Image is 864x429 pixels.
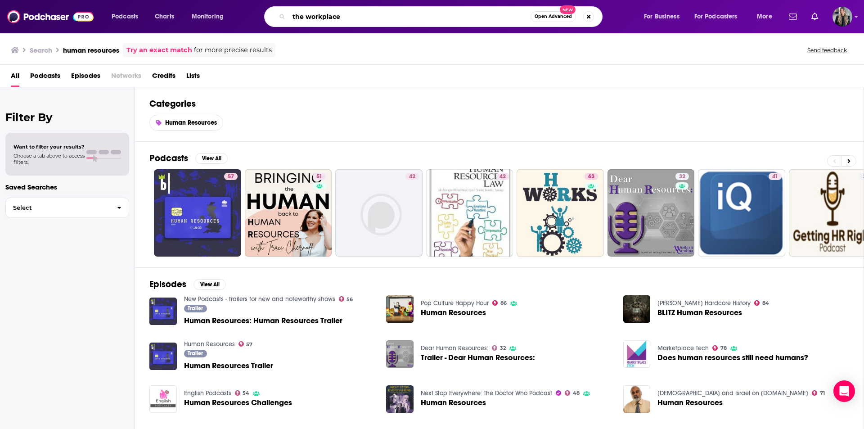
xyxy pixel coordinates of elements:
[757,10,772,23] span: More
[184,389,231,397] a: English Podcasts
[623,295,651,323] img: BLITZ Human Resources
[6,205,110,211] span: Select
[71,68,100,87] a: Episodes
[184,295,335,303] a: New Podcasts - trailers for new and noteworthy shows
[105,9,150,24] button: open menu
[517,169,604,257] a: 63
[421,399,486,406] span: Human Resources
[193,279,226,290] button: View All
[657,399,723,406] a: Human Resources
[186,68,200,87] a: Lists
[313,173,326,180] a: 51
[496,173,509,180] a: 42
[644,10,679,23] span: For Business
[657,299,751,307] a: Dan Carlin's Hardcore History
[820,391,825,395] span: 71
[149,153,228,164] a: PodcastsView All
[492,345,506,351] a: 32
[720,346,727,350] span: 78
[492,300,507,306] a: 86
[339,296,353,302] a: 56
[585,173,598,180] a: 63
[149,385,177,413] img: Human Resources Challenges
[30,68,60,87] span: Podcasts
[5,198,129,218] button: Select
[316,172,322,181] span: 51
[657,354,808,361] a: Does human resources still need humans?
[675,173,689,180] a: 32
[535,14,572,19] span: Open Advanced
[5,111,129,124] h2: Filter By
[149,279,226,290] a: EpisodesView All
[245,169,332,257] a: 51
[149,153,188,164] h2: Podcasts
[409,172,415,181] span: 42
[243,391,249,395] span: 54
[638,9,691,24] button: open menu
[188,306,203,311] span: Trailer
[184,317,342,325] a: Human Resources: Human Resources Trailer
[386,340,414,368] img: Trailer - Dear Human Resources:
[152,68,175,87] a: Credits
[154,169,241,257] a: 57
[194,45,272,55] span: for more precise results
[155,10,174,23] span: Charts
[657,309,742,316] a: BLITZ Human Resources
[386,295,414,323] img: Human Resources
[812,390,825,396] a: 71
[149,298,177,325] img: Human Resources: Human Resources Trailer
[386,385,414,413] img: Human Resources
[565,390,580,396] a: 48
[149,343,177,370] img: Human Resources Trailer
[165,119,217,126] span: Human Resources
[832,7,852,27] button: Show profile menu
[405,173,419,180] a: 42
[235,390,250,396] a: 54
[421,309,486,316] span: Human Resources
[5,183,129,191] p: Saved Searches
[246,343,252,347] span: 57
[772,172,778,181] span: 41
[833,380,855,402] div: Open Intercom Messenger
[188,351,203,356] span: Trailer
[111,68,141,87] span: Networks
[7,8,94,25] img: Podchaser - Follow, Share and Rate Podcasts
[149,115,223,131] a: Human Resources
[421,389,552,397] a: Next Stop Everywhere: The Doctor Who Podcast
[698,169,785,257] a: 41
[607,169,695,257] a: 32
[762,301,769,305] span: 84
[184,362,273,370] a: Human Resources Trailer
[184,340,235,348] a: Human Resources
[712,345,727,351] a: 78
[289,9,531,24] input: Search podcasts, credits, & more...
[30,46,52,54] h3: Search
[346,298,353,302] span: 56
[126,45,192,55] a: Try an exact match
[149,279,186,290] h2: Episodes
[184,399,292,406] span: Human Resources Challenges
[335,169,423,257] a: 42
[421,354,535,361] a: Trailer - Dear Human Resources:
[185,9,235,24] button: open menu
[754,300,769,306] a: 84
[657,344,709,352] a: Marketplace Tech
[623,340,651,368] img: Does human resources still need humans?
[273,6,611,27] div: Search podcasts, credits, & more...
[560,5,576,14] span: New
[195,153,228,164] button: View All
[426,169,513,257] a: 42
